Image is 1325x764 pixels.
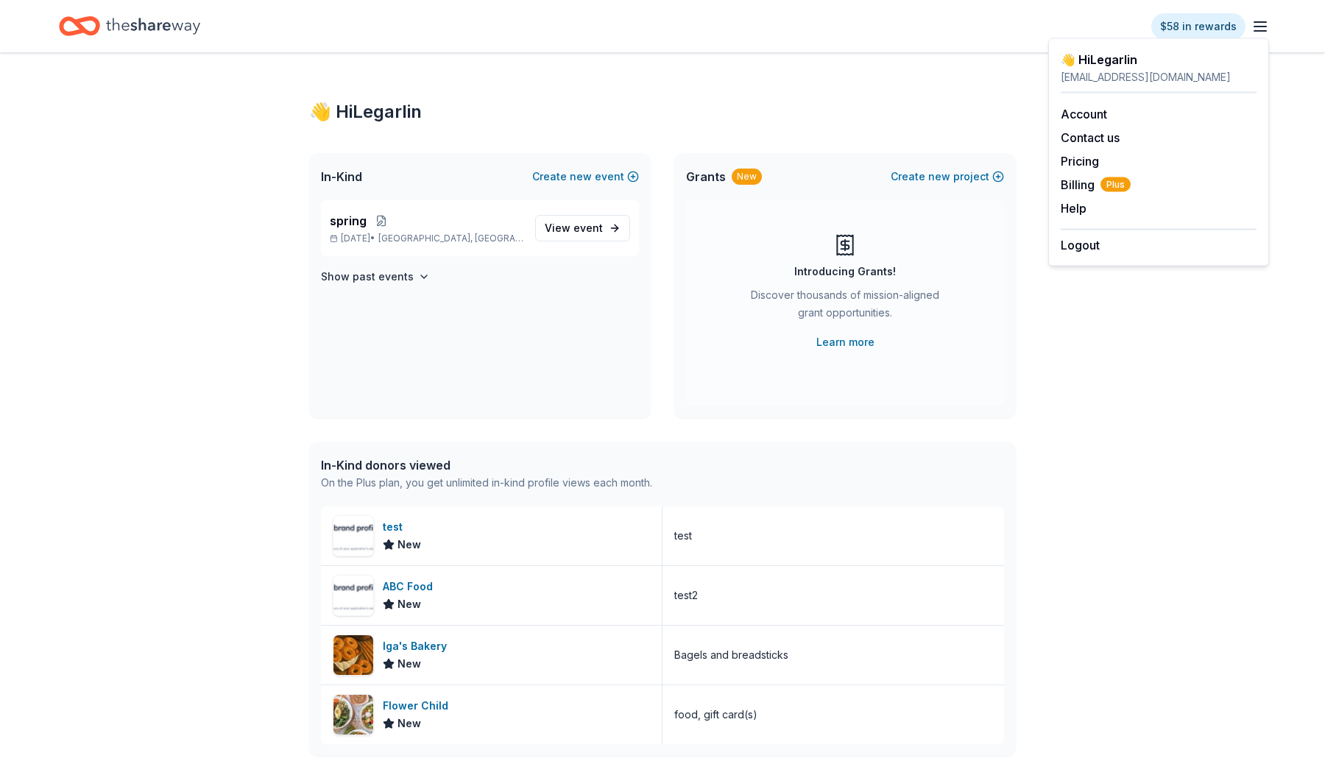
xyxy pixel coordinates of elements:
[816,333,875,351] a: Learn more
[1100,177,1131,192] span: Plus
[333,635,373,675] img: Image for Iga's Bakery
[732,169,762,185] div: New
[321,474,652,492] div: On the Plus plan, you get unlimited in-kind profile views each month.
[745,286,945,328] div: Discover thousands of mission-aligned grant opportunities.
[321,456,652,474] div: In-Kind donors viewed
[686,168,726,185] span: Grants
[1061,154,1099,169] a: Pricing
[397,715,421,732] span: New
[330,233,523,244] p: [DATE] •
[333,576,373,615] img: Image for ABC Food
[321,168,362,185] span: In-Kind
[1061,199,1086,217] button: Help
[321,268,430,286] button: Show past events
[1061,107,1107,121] a: Account
[928,168,950,185] span: new
[674,646,788,664] div: Bagels and breadsticks
[378,233,523,244] span: [GEOGRAPHIC_DATA], [GEOGRAPHIC_DATA]
[1061,236,1100,254] button: Logout
[1061,176,1131,194] span: Billing
[674,587,698,604] div: test2
[1061,51,1257,68] div: 👋 Hi Legarlin
[573,222,603,234] span: event
[397,536,421,553] span: New
[794,263,896,280] div: Introducing Grants!
[674,527,692,545] div: test
[309,100,1016,124] div: 👋 Hi Legarlin
[383,578,439,595] div: ABC Food
[1061,68,1257,86] div: [EMAIL_ADDRESS][DOMAIN_NAME]
[383,637,453,655] div: Iga's Bakery
[330,212,367,230] span: spring
[545,219,603,237] span: View
[535,215,630,241] a: View event
[383,518,421,536] div: test
[1151,13,1245,40] a: $58 in rewards
[570,168,592,185] span: new
[1061,176,1131,194] button: BillingPlus
[674,706,757,724] div: food, gift card(s)
[59,9,200,43] a: Home
[397,655,421,673] span: New
[1061,129,1120,146] button: Contact us
[383,697,454,715] div: Flower Child
[397,595,421,613] span: New
[333,516,373,556] img: Image for test
[891,168,1004,185] button: Createnewproject
[321,268,414,286] h4: Show past events
[532,168,639,185] button: Createnewevent
[333,695,373,735] img: Image for Flower Child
